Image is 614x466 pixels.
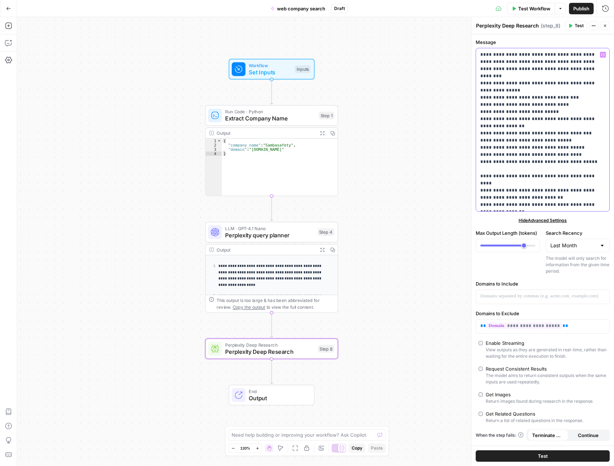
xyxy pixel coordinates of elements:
[319,111,334,119] div: Step 1
[270,359,273,384] g: Edge from step_8 to end
[318,345,335,353] div: Step 8
[550,242,597,249] input: Last Month
[486,391,511,398] div: Get Images
[266,3,330,14] button: web company search
[476,39,610,46] label: Message
[8,204,135,238] div: Join our AI & SEO Builder's Community!Join our community of 1,000+ folks building the future of A...
[217,130,315,137] div: Output
[225,114,315,123] span: Extract Company Name
[15,209,128,217] div: Join our AI & SEO Builder's Community!
[206,152,222,156] div: 4
[270,313,273,338] g: Edge from step_4 to step_8
[28,241,44,246] span: Home
[233,304,265,309] span: Copy the output
[507,3,555,14] button: Test Workflow
[217,297,334,311] div: This output is too large & has been abbreviated for review. to view the full content.
[249,62,291,69] span: Workflow
[205,338,338,359] div: Perplexity Deep ResearchPerplexity Deep ResearchStep 8
[486,347,607,360] div: View outputs as they are generated in real-time, rather than waiting for the entire execution to ...
[10,110,133,124] a: Visit our Knowledge Base
[7,84,136,104] div: Send us a message
[538,452,548,460] span: Test
[479,392,483,397] input: Get ImagesReturn images found during research in the response.
[123,11,136,24] div: Close
[546,229,610,237] label: Search Recency
[14,51,129,63] p: Hi Jan 👋
[76,11,91,26] div: Profile image for Joel
[206,147,222,152] div: 3
[270,79,273,104] g: Edge from start to step_1
[532,432,564,439] span: Terminate Workflow
[486,372,607,385] div: The model aims to return consistent outputs when the same inputs are used repeatedly.
[14,63,129,75] p: How can we help?
[486,410,535,417] div: Get Related Questions
[476,310,610,317] label: Domains to Exclude
[317,228,334,236] div: Step 4
[479,341,483,345] input: Enable StreamingView outputs as they are generated in real-time, rather than waiting for the enti...
[578,432,599,439] span: Continue
[15,113,120,121] div: Visit our Knowledge Base
[368,443,386,453] button: Paste
[479,367,483,371] input: Request Consistent ResultsThe model aims to return consistent outputs when the same inputs are us...
[205,105,338,196] div: Run Code · PythonExtract Company NameStep 1Output{ "company_name":"Sambasafety", "domain":"[DOMAI...
[277,5,325,12] span: web company search
[476,22,539,29] textarea: Perplexity Deep Research
[225,108,315,115] span: Run Code · Python
[486,398,594,405] div: Return images found during research in the response.
[90,11,104,26] div: Profile image for Arnett
[217,246,315,253] div: Output
[352,445,362,451] span: Copy
[225,347,315,356] span: Perplexity Deep Research
[486,365,547,372] div: Request Consistent Results
[476,229,540,237] label: Max Output Length (tokens)
[569,3,594,14] button: Publish
[217,139,221,143] span: Toggle code folding, rows 1 through 4
[104,11,118,26] div: Profile image for Steven
[249,394,307,402] span: Output
[15,90,119,98] div: Send us a message
[205,385,338,406] div: EndOutput
[334,5,345,12] span: Draft
[519,217,567,224] span: Hide Advanced Settings
[14,14,50,25] img: logo
[476,280,610,287] label: Domains to Include
[486,339,524,347] div: Enable Streaming
[205,59,338,80] div: WorkflowSet InputsInputs
[541,22,560,29] span: ( step_8 )
[479,412,483,416] input: Get Related QuestionsReturn a list of related questions in the response.
[575,23,584,29] span: Test
[295,65,311,73] div: Inputs
[270,196,273,221] g: Edge from step_1 to step_4
[95,241,120,246] span: Messages
[371,445,383,451] span: Paste
[206,139,222,143] div: 1
[486,417,583,424] div: Return a list of related questions in the response.
[349,443,365,453] button: Copy
[15,218,125,231] span: Join our community of 1,000+ folks building the future of AI and SEO with AirOps.
[225,342,315,348] span: Perplexity Deep Research
[476,432,524,438] a: When the step fails:
[568,430,609,441] button: Continue
[546,255,610,274] div: The model will only search for information from the given time period.
[225,231,314,239] span: Perplexity query planner
[71,223,143,252] button: Messages
[476,450,610,462] button: Test
[225,225,314,232] span: LLM · GPT-4.1 Nano
[518,5,550,12] span: Test Workflow
[206,143,222,147] div: 2
[249,68,291,76] span: Set Inputs
[565,21,587,30] button: Test
[573,5,589,12] span: Publish
[249,388,307,395] span: End
[240,445,250,451] span: 120%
